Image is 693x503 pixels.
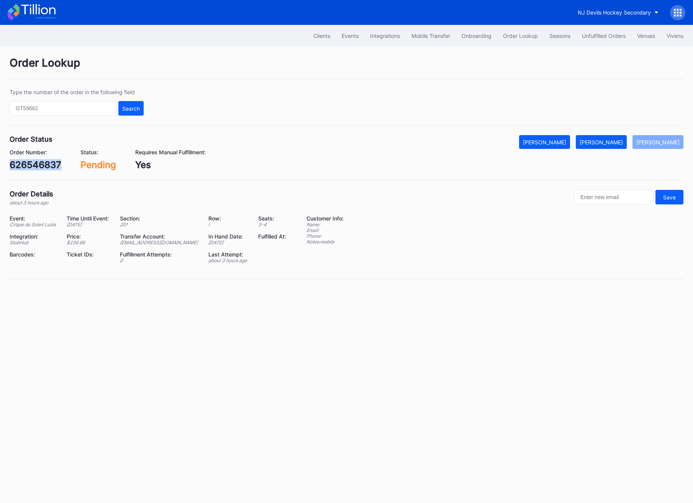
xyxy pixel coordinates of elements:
[10,240,57,245] div: StubHub
[306,233,344,239] div: Phone:
[636,139,680,145] div: [PERSON_NAME]
[632,135,683,149] button: [PERSON_NAME]
[306,227,344,233] div: Email:
[306,215,344,222] div: Customer Info:
[574,190,654,204] input: Enter new email
[578,9,651,16] div: NJ Devils Hockey Secondary
[631,29,661,43] button: Venues
[306,239,344,245] div: Notes: mobile
[519,135,570,149] button: [PERSON_NAME]
[503,33,538,39] div: Order Lookup
[637,33,655,39] div: Venues
[10,159,61,170] div: 626546837
[544,29,576,43] button: Seasons
[258,215,287,222] div: Seats:
[667,33,683,39] div: Vivenu
[523,139,566,145] div: [PERSON_NAME]
[308,29,336,43] button: Clients
[336,29,364,43] button: Events
[313,33,330,39] div: Clients
[576,29,631,43] button: Unfulfilled Orders
[10,233,57,240] div: Integration:
[67,251,110,258] div: Ticket IDs:
[549,33,570,39] div: Seasons
[370,33,400,39] div: Integrations
[462,33,491,39] div: Onboarding
[67,222,110,227] div: [DATE]
[258,222,287,227] div: 3 - 4
[342,33,359,39] div: Events
[10,215,57,222] div: Event:
[10,200,53,206] div: about 3 hours ago
[10,222,57,227] div: Cirque du Soleil Luzia
[120,222,199,227] div: 201
[135,159,206,170] div: Yes
[306,222,344,227] div: Name:
[663,194,676,201] div: Save
[576,135,627,149] button: [PERSON_NAME]
[208,240,248,245] div: [DATE]
[411,33,450,39] div: Mobile Transfer
[10,190,53,198] div: Order Details
[580,139,623,145] div: [PERSON_NAME]
[120,233,199,240] div: Transfer Account:
[118,101,144,116] button: Search
[258,233,287,240] div: Fulfilled At:
[456,29,497,43] button: Onboarding
[10,135,52,143] div: Order Status
[406,29,456,43] button: Mobile Transfer
[661,29,689,43] button: Vivenu
[208,215,248,222] div: Row:
[67,215,110,222] div: Time Until Event:
[67,240,110,245] div: $ 236.68
[10,56,683,79] div: Order Lookup
[10,89,144,95] div: Type the number of the order in the following field
[80,149,116,155] div: Status:
[67,233,110,240] div: Price:
[135,149,206,155] div: Requires Manual Fulfillment:
[120,240,199,245] div: [EMAIL_ADDRESS][DOMAIN_NAME]
[572,5,664,20] button: NJ Devils Hockey Secondary
[497,29,544,43] button: Order Lookup
[208,233,248,240] div: In Hand Date:
[120,251,199,258] div: Fulfillment Attempts:
[208,251,248,258] div: Last Attempt:
[122,105,140,112] div: Search
[364,29,406,43] button: Integrations
[120,215,199,222] div: Section:
[10,101,116,116] input: GT59662
[655,190,683,204] button: Save
[80,159,116,170] div: Pending
[208,222,248,227] div: I
[582,33,626,39] div: Unfulfilled Orders
[10,251,57,258] div: Barcodes:
[10,149,61,155] div: Order Number:
[120,258,199,263] div: 0
[208,258,248,263] div: about 3 hours ago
